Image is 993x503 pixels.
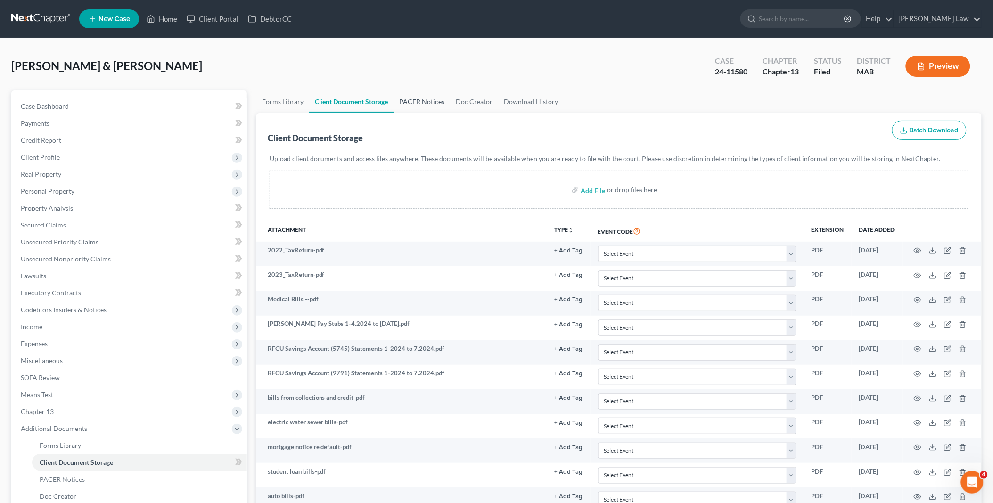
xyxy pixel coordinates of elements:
td: PDF [804,389,852,414]
button: + Add Tag [555,420,583,426]
th: Event Code [591,220,804,242]
span: Credit Report [21,136,61,144]
button: + Add Tag [555,445,583,451]
th: Extension [804,220,852,242]
a: Property Analysis [13,200,247,217]
button: + Add Tag [555,248,583,254]
button: + Add Tag [555,395,583,401]
td: PDF [804,340,852,365]
div: Chapter [763,56,799,66]
div: Chapter [763,66,799,77]
a: Secured Claims [13,217,247,234]
span: Means Test [21,390,53,398]
td: electric water sewer bills-pdf [256,414,547,438]
a: + Add Tag [555,443,583,452]
a: Client Document Storage [309,90,394,113]
a: Payments [13,115,247,132]
span: Unsecured Priority Claims [21,238,98,246]
td: PDF [804,242,852,266]
span: 13 [790,67,799,76]
span: Payments [21,119,49,127]
span: Codebtors Insiders & Notices [21,306,107,314]
iframe: Intercom live chat [961,471,984,494]
td: 2023_TaxReturn-pdf [256,266,547,291]
td: student loan bills-pdf [256,463,547,487]
button: Batch Download [892,121,967,140]
td: [DATE] [852,291,903,316]
span: Chapter 13 [21,407,54,415]
a: PACER Notices [32,471,247,488]
div: or drop files here [607,185,657,195]
span: Forms Library [40,441,81,449]
a: Home [142,10,182,27]
a: + Add Tag [555,393,583,402]
td: RFCU Savings Account (9791) Statements 1-2024 to 7.2024.pdf [256,365,547,389]
a: Client Portal [182,10,243,27]
button: + Add Tag [555,494,583,500]
span: Miscellaneous [21,357,63,365]
td: PDF [804,316,852,340]
span: Secured Claims [21,221,66,229]
a: Doc Creator [451,90,499,113]
a: PACER Notices [394,90,451,113]
a: Forms Library [256,90,309,113]
div: Filed [814,66,842,77]
span: Client Document Storage [40,458,113,466]
span: Executory Contracts [21,289,81,297]
span: [PERSON_NAME] & [PERSON_NAME] [11,59,202,73]
a: + Add Tag [555,467,583,476]
span: Unsecured Nonpriority Claims [21,255,111,263]
div: 24-11580 [715,66,747,77]
th: Date added [852,220,903,242]
a: Lawsuits [13,268,247,284]
td: PDF [804,414,852,438]
td: [DATE] [852,389,903,414]
a: + Add Tag [555,270,583,279]
span: Real Property [21,170,61,178]
button: Preview [906,56,970,77]
div: Case [715,56,747,66]
span: Doc Creator [40,492,76,500]
span: Case Dashboard [21,102,69,110]
span: PACER Notices [40,475,85,483]
td: 2022_TaxReturn-pdf [256,242,547,266]
td: [DATE] [852,414,903,438]
td: [DATE] [852,438,903,463]
a: Credit Report [13,132,247,149]
span: Property Analysis [21,204,73,212]
button: + Add Tag [555,272,583,278]
div: Client Document Storage [268,132,363,144]
span: SOFA Review [21,373,60,381]
td: PDF [804,291,852,316]
a: + Add Tag [555,319,583,328]
a: + Add Tag [555,492,583,501]
td: bills from collections and credit-pdf [256,389,547,414]
span: Personal Property [21,187,74,195]
a: Executory Contracts [13,284,247,301]
a: [PERSON_NAME] Law [894,10,981,27]
span: 4 [980,471,988,479]
div: District [857,56,891,66]
th: Attachment [256,220,547,242]
button: TYPEunfold_more [555,227,574,233]
div: MAB [857,66,891,77]
td: PDF [804,266,852,291]
a: Case Dashboard [13,98,247,115]
a: Unsecured Priority Claims [13,234,247,251]
button: + Add Tag [555,371,583,377]
div: Status [814,56,842,66]
a: DebtorCC [243,10,296,27]
a: Download History [499,90,564,113]
button: + Add Tag [555,346,583,352]
td: PDF [804,365,852,389]
button: + Add Tag [555,297,583,303]
p: Upload client documents and access files anywhere. These documents will be available when you are... [270,154,968,163]
td: mortgage notice re default-pdf [256,438,547,463]
a: Unsecured Nonpriority Claims [13,251,247,268]
a: + Add Tag [555,246,583,255]
a: SOFA Review [13,369,247,386]
a: + Add Tag [555,295,583,304]
span: Expenses [21,340,48,348]
span: Additional Documents [21,424,87,432]
td: [DATE] [852,266,903,291]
